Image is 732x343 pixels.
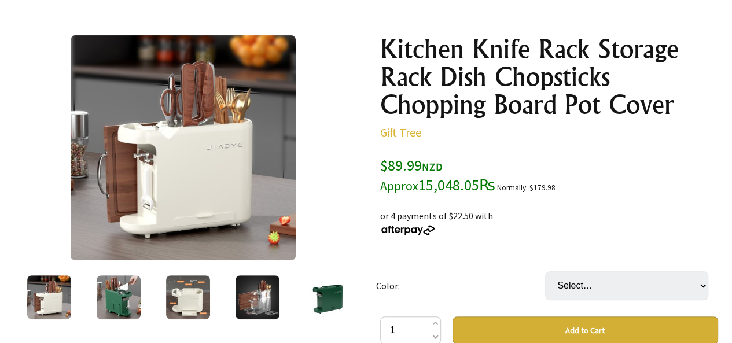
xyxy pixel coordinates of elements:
[27,275,71,319] img: Kitchen Knife Rack Storage Rack Dish Chopsticks Chopping Board Pot Cover
[380,125,421,139] a: Gift Tree
[497,183,556,193] small: Normally: $179.98
[166,275,210,319] img: Kitchen Knife Rack Storage Rack Dish Chopsticks Chopping Board Pot Cover
[71,35,296,260] img: Kitchen Knife Rack Storage Rack Dish Chopsticks Chopping Board Pot Cover
[380,35,718,119] h1: Kitchen Knife Rack Storage Rack Dish Chopsticks Chopping Board Pot Cover
[305,275,349,319] img: Kitchen Knife Rack Storage Rack Dish Chopsticks Chopping Board Pot Cover
[422,160,443,174] span: NZD
[376,255,545,316] td: Color:
[236,275,279,319] img: Kitchen Knife Rack Storage Rack Dish Chopsticks Chopping Board Pot Cover
[380,178,418,194] small: Approx
[380,195,718,237] div: or 4 payments of $22.50 with
[380,225,436,235] img: Afterpay
[380,156,495,194] span: $89.99 15,048.05₨
[97,275,141,319] img: Kitchen Knife Rack Storage Rack Dish Chopsticks Chopping Board Pot Cover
